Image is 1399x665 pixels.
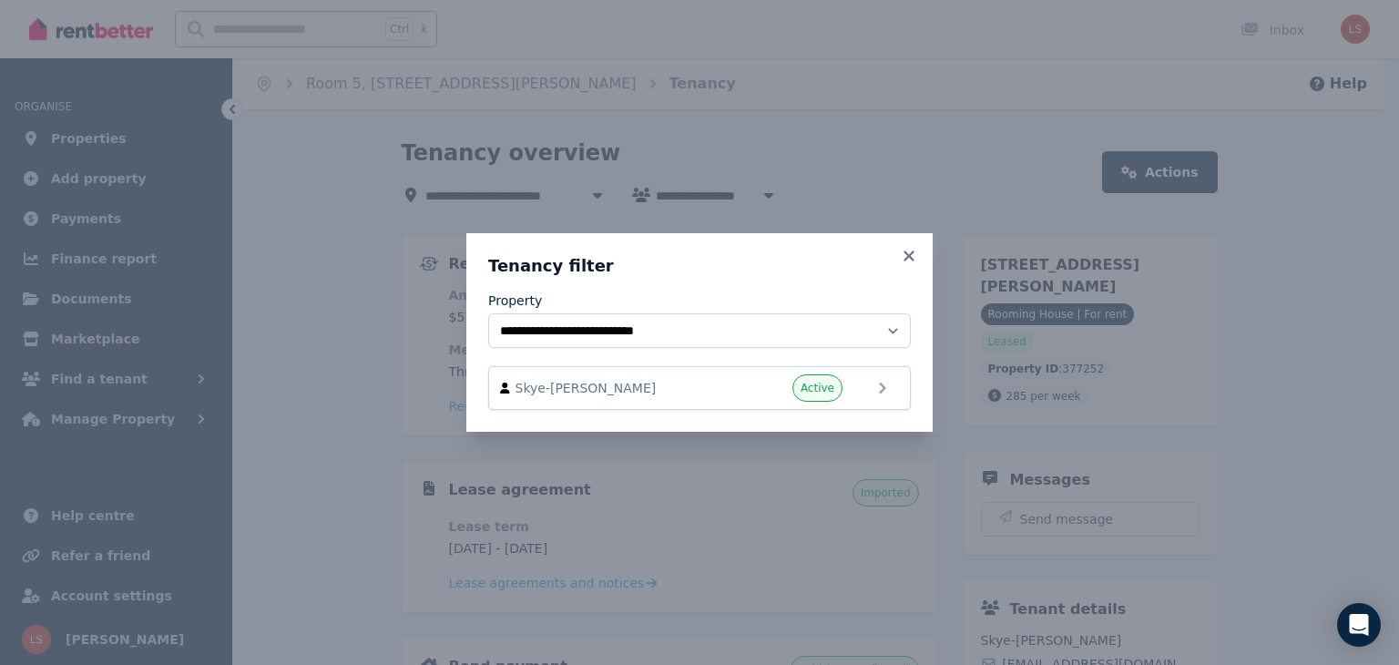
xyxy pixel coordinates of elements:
h3: Tenancy filter [488,255,911,277]
a: Skye-[PERSON_NAME]Active [488,366,911,410]
label: Property [488,292,542,310]
span: Skye-[PERSON_NAME] [516,379,723,397]
div: Open Intercom Messenger [1337,603,1381,647]
span: Active [801,381,834,395]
